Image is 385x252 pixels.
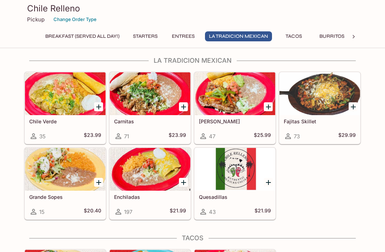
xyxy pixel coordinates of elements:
[114,194,186,200] h5: Enchiladas
[279,72,360,144] a: Fajitas Skillet73$29.99
[27,16,45,23] p: Pickup
[315,31,348,41] button: Burritos
[199,118,271,124] h5: [PERSON_NAME]
[169,132,186,140] h5: $23.99
[50,14,100,25] button: Change Order Type
[338,132,356,140] h5: $29.99
[114,118,186,124] h5: Carnitas
[109,72,191,144] a: Carnitas71$23.99
[254,132,271,140] h5: $25.99
[205,31,272,41] button: La Tradicion Mexican
[264,178,273,187] button: Add Quesadillas
[209,209,216,215] span: 43
[109,148,191,220] a: Enchiladas197$21.99
[94,102,103,111] button: Add Chile Verde
[24,57,361,65] h4: La Tradicion Mexican
[279,72,360,115] div: Fajitas Skillet
[209,133,215,140] span: 47
[167,31,199,41] button: Entrees
[84,132,101,140] h5: $23.99
[179,178,188,187] button: Add Enchiladas
[278,31,310,41] button: Tacos
[39,209,45,215] span: 15
[199,194,271,200] h5: Quesadillas
[195,72,275,115] div: Carne Asada
[29,118,101,124] h5: Chile Verde
[194,72,276,144] a: [PERSON_NAME]47$25.99
[25,148,106,191] div: Grande Sopes
[349,102,358,111] button: Add Fajitas Skillet
[195,148,275,191] div: Quesadillas
[264,102,273,111] button: Add Carne Asada
[29,194,101,200] h5: Grande Sopes
[124,209,132,215] span: 197
[39,133,46,140] span: 35
[129,31,161,41] button: Starters
[94,178,103,187] button: Add Grande Sopes
[255,207,271,216] h5: $21.99
[284,118,356,124] h5: Fajitas Skillet
[84,207,101,216] h5: $20.40
[25,72,106,144] a: Chile Verde35$23.99
[41,31,123,41] button: Breakfast (Served ALL DAY!)
[110,148,190,191] div: Enchiladas
[294,133,300,140] span: 73
[25,148,106,220] a: Grande Sopes15$20.40
[110,72,190,115] div: Carnitas
[194,148,276,220] a: Quesadillas43$21.99
[179,102,188,111] button: Add Carnitas
[170,207,186,216] h5: $21.99
[25,72,106,115] div: Chile Verde
[124,133,129,140] span: 71
[24,234,361,242] h4: Tacos
[27,3,358,14] h3: Chile Relleno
